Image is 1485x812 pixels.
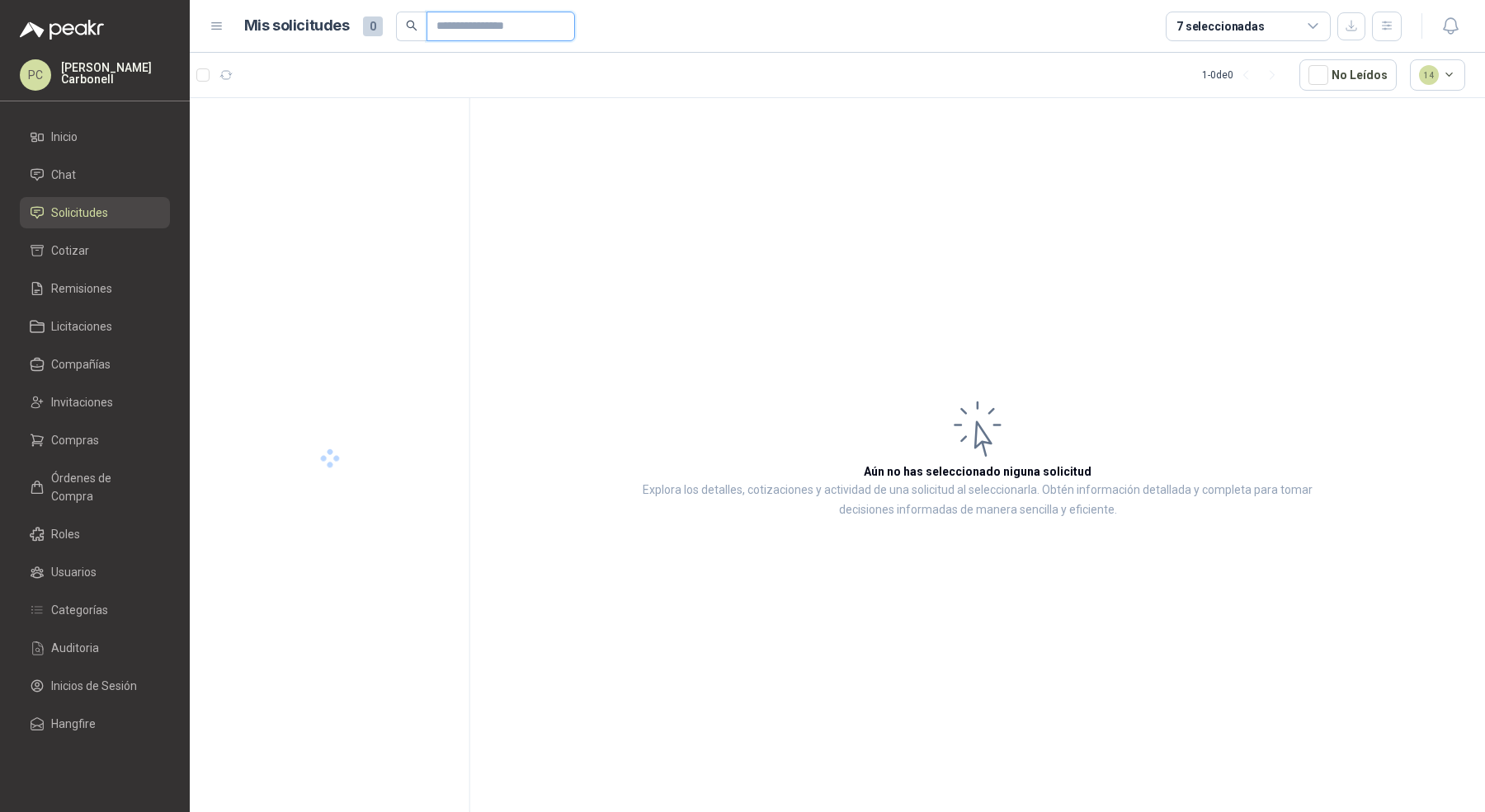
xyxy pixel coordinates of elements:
[51,431,99,449] span: Compras
[20,708,170,739] a: Hangfire
[20,387,170,418] a: Invitaciones
[20,311,170,342] a: Licitaciones
[20,235,170,266] a: Cotizar
[20,519,170,550] a: Roles
[51,563,97,581] span: Usuarios
[51,242,89,260] span: Cotizar
[20,349,170,380] a: Compañías
[20,556,170,588] a: Usuarios
[244,14,350,38] h1: Mis solicitudes
[51,525,80,543] span: Roles
[51,317,112,336] span: Licitaciones
[51,715,96,733] span: Hangfire
[406,20,417,31] span: search
[363,16,383,36] span: 0
[20,20,104,40] img: Logo peakr
[51,393,113,411] span: Invitaciones
[51,128,78,146] span: Inicio
[20,632,170,664] a: Auditoria
[20,425,170,456] a: Compras
[51,601,108,619] span: Categorías
[20,273,170,304] a: Remisiones
[20,462,170,512] a: Órdenes de Compra
[20,121,170,153] a: Inicio
[51,355,111,373] span: Compañías
[61,62,170,85] p: [PERSON_NAME] Carbonell
[20,594,170,626] a: Categorías
[20,59,51,91] div: PC
[51,204,108,222] span: Solicitudes
[635,481,1320,520] p: Explora los detalles, cotizaciones y actividad de una solicitud al seleccionarla. Obtén informaci...
[1299,59,1397,91] button: No Leídos
[20,197,170,228] a: Solicitudes
[864,462,1091,481] h3: Aún no has seleccionado niguna solicitud
[20,159,170,190] a: Chat
[51,279,112,298] span: Remisiones
[1176,17,1265,35] div: 7 seleccionadas
[51,166,76,184] span: Chat
[20,670,170,702] a: Inicios de Sesión
[51,639,99,657] span: Auditoria
[51,677,137,695] span: Inicios de Sesión
[1202,62,1286,88] div: 1 - 0 de 0
[51,469,154,505] span: Órdenes de Compra
[1410,59,1466,91] button: 14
